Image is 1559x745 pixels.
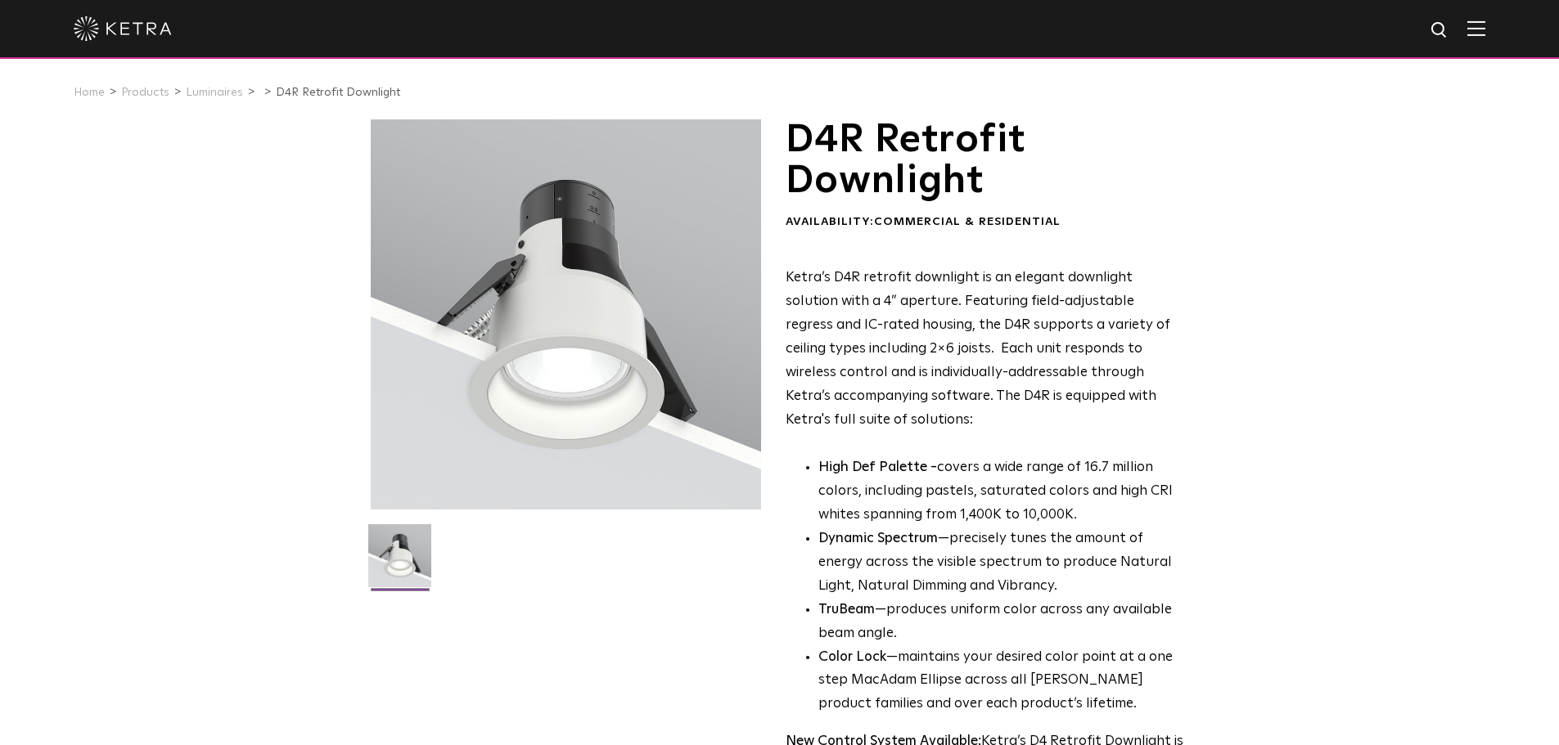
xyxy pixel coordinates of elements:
strong: Dynamic Spectrum [818,532,938,545]
img: ketra-logo-2019-white [74,16,172,41]
li: —maintains your desired color point at a one step MacAdam Ellipse across all [PERSON_NAME] produc... [818,646,1184,717]
strong: Color Lock [818,650,886,664]
strong: High Def Palette - [818,460,937,474]
img: search icon [1430,20,1450,41]
a: D4R Retrofit Downlight [276,87,400,98]
h1: D4R Retrofit Downlight [786,119,1184,202]
li: —precisely tunes the amount of energy across the visible spectrum to produce Natural Light, Natur... [818,527,1184,599]
img: D4R Retrofit Downlight [368,524,431,599]
img: Hamburger%20Nav.svg [1467,20,1485,36]
p: covers a wide range of 16.7 million colors, including pastels, saturated colors and high CRI whit... [818,456,1184,527]
a: Home [74,87,105,98]
span: Commercial & Residential [874,216,1061,227]
li: —produces uniform color across any available beam angle. [818,599,1184,646]
a: Luminaires [186,87,243,98]
strong: TruBeam [818,603,875,617]
p: Ketra’s D4R retrofit downlight is an elegant downlight solution with a 4” aperture. Featuring fie... [786,267,1184,432]
div: Availability: [786,214,1184,231]
a: Products [121,87,169,98]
